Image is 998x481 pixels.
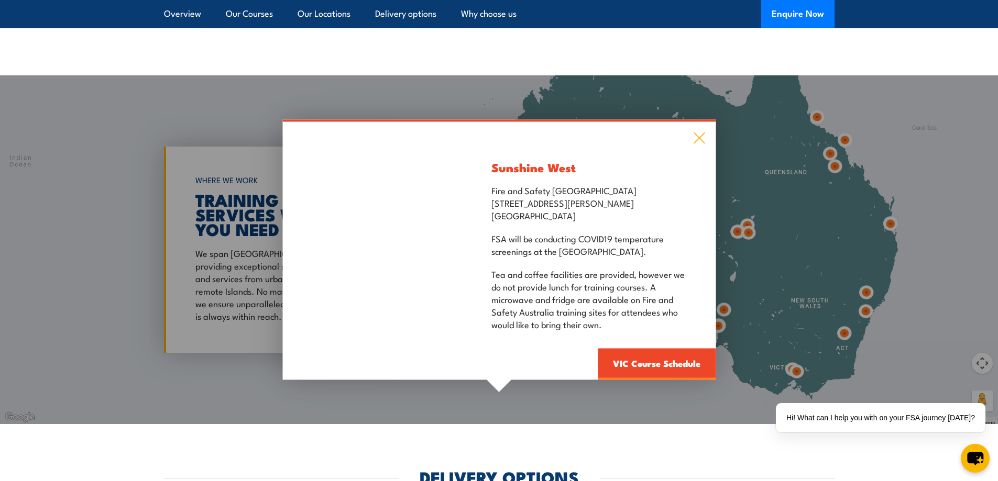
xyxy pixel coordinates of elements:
[491,161,687,173] h3: Sunshine West
[491,184,687,221] p: Fire and Safety [GEOGRAPHIC_DATA] [STREET_ADDRESS][PERSON_NAME] [GEOGRAPHIC_DATA]
[776,403,985,432] div: Hi! What can I help you with on your FSA journey [DATE]?
[598,349,716,380] a: VIC Course Schedule
[491,232,687,257] p: FSA will be conducting COVID19 temperature screenings at the [GEOGRAPHIC_DATA].
[961,444,990,473] button: chat-button
[491,267,687,330] p: Tea and coffee facilities are provided, however we do not provide lunch for training courses. A m...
